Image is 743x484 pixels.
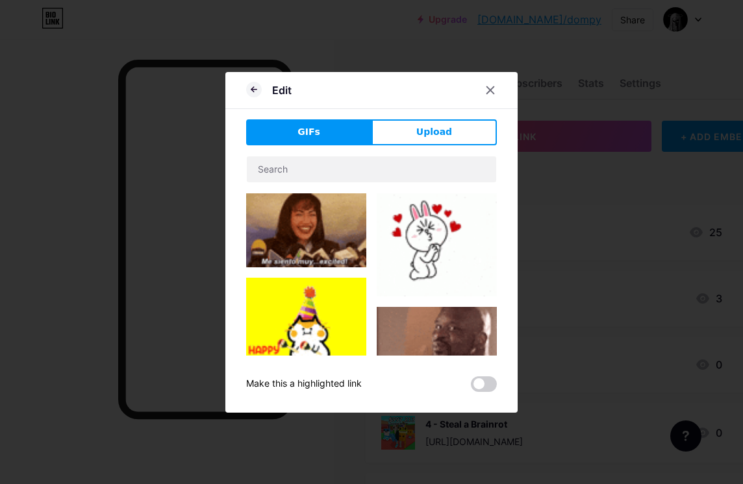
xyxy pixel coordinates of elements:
[272,82,292,98] div: Edit
[377,193,497,296] img: Gihpy
[247,156,496,182] input: Search
[371,119,497,145] button: Upload
[377,307,497,417] img: Gihpy
[297,125,320,139] span: GIFs
[246,278,366,398] img: Gihpy
[246,119,371,145] button: GIFs
[416,125,452,139] span: Upload
[246,193,366,268] img: Gihpy
[246,376,362,392] div: Make this a highlighted link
